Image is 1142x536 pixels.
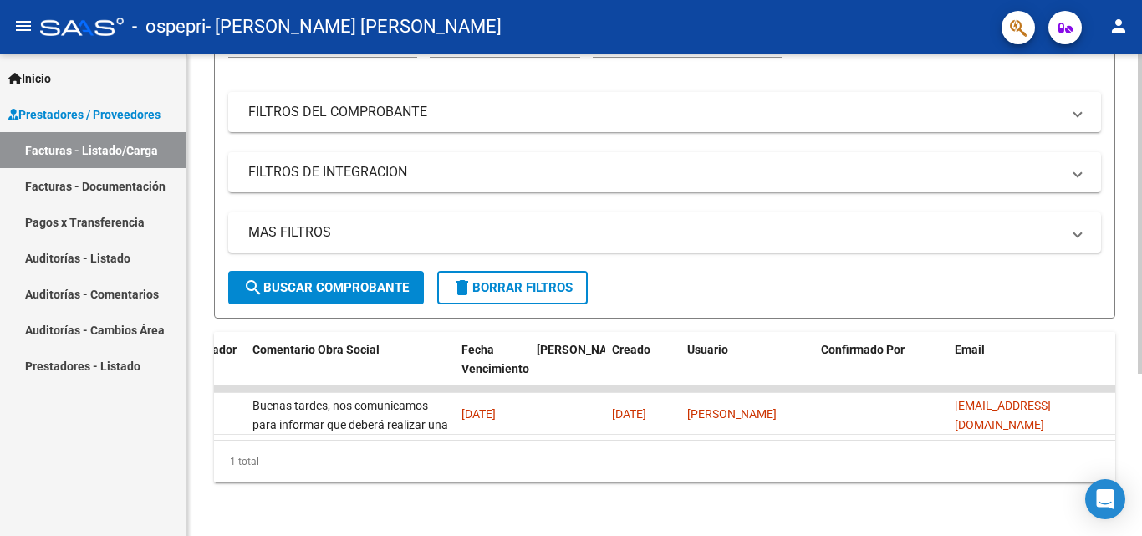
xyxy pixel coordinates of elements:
mat-expansion-panel-header: MAS FILTROS [228,212,1101,253]
mat-panel-title: FILTROS DE INTEGRACION [248,163,1061,181]
span: Borrar Filtros [452,280,573,295]
datatable-header-cell: Fecha Confimado [530,332,605,406]
datatable-header-cell: Email [948,332,1115,406]
datatable-header-cell: Creado [605,332,681,406]
mat-panel-title: MAS FILTROS [248,223,1061,242]
span: Fecha Vencimiento [461,343,529,375]
mat-icon: menu [13,16,33,36]
button: Borrar Filtros [437,271,588,304]
span: Prestadores / Proveedores [8,105,161,124]
span: [PERSON_NAME] [687,407,777,421]
datatable-header-cell: Comentario Obra Social [246,332,455,406]
span: [PERSON_NAME] [537,343,627,356]
div: Open Intercom Messenger [1085,479,1125,519]
mat-icon: delete [452,278,472,298]
mat-expansion-panel-header: FILTROS DEL COMPROBANTE [228,92,1101,132]
span: - [PERSON_NAME] [PERSON_NAME] [206,8,502,45]
span: [DATE] [612,407,646,421]
datatable-header-cell: Confirmado Por [814,332,948,406]
span: Buscar Comprobante [243,280,409,295]
span: - ospepri [132,8,206,45]
mat-icon: search [243,278,263,298]
datatable-header-cell: Fecha Vencimiento [455,332,530,406]
span: [DATE] [461,407,496,421]
span: Email [955,343,985,356]
span: Usuario [687,343,728,356]
span: Comentario Obra Social [252,343,380,356]
mat-panel-title: FILTROS DEL COMPROBANTE [248,103,1061,121]
span: [EMAIL_ADDRESS][DOMAIN_NAME] [955,399,1051,431]
span: Inicio [8,69,51,88]
mat-icon: person [1109,16,1129,36]
span: Confirmado Por [821,343,905,356]
mat-expansion-panel-header: FILTROS DE INTEGRACION [228,152,1101,192]
div: 1 total [214,441,1115,482]
datatable-header-cell: Usuario [681,332,814,406]
span: Creado [612,343,650,356]
button: Buscar Comprobante [228,271,424,304]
